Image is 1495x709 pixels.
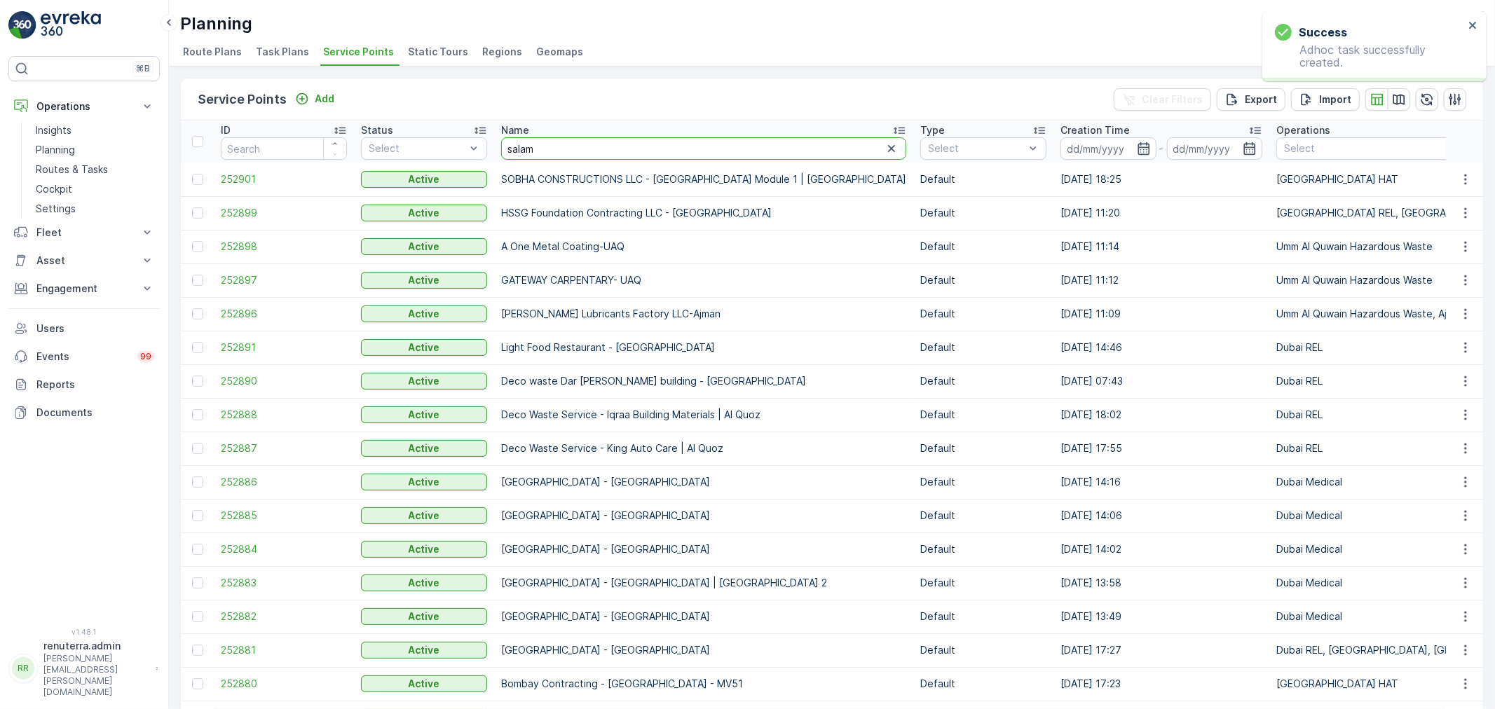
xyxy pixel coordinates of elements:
[30,160,160,179] a: Routes & Tasks
[409,340,440,354] p: Active
[1053,230,1269,263] td: [DATE] 11:14
[36,123,71,137] p: Insights
[221,172,347,186] a: 252901
[8,628,160,636] span: v 1.48.1
[221,509,347,523] span: 252885
[36,143,75,157] p: Planning
[221,240,347,254] a: 252898
[361,373,487,390] button: Active
[494,263,913,297] td: GATEWAY CARPENTARY- UAQ
[409,610,440,624] p: Active
[1060,123,1130,137] p: Creation Time
[494,230,913,263] td: A One Metal Coating-UAQ
[221,206,347,220] a: 252899
[192,443,203,454] div: Toggle Row Selected
[409,307,440,321] p: Active
[36,182,72,196] p: Cockpit
[494,499,913,532] td: [GEOGRAPHIC_DATA] - [GEOGRAPHIC_DATA]
[361,238,487,255] button: Active
[221,677,347,691] span: 252880
[1053,364,1269,398] td: [DATE] 07:43
[221,542,347,556] span: 252884
[12,657,34,680] div: RR
[180,13,252,35] p: Planning
[1114,88,1211,111] button: Clear Filters
[221,576,347,590] a: 252883
[192,275,203,286] div: Toggle Row Selected
[192,207,203,219] div: Toggle Row Selected
[221,610,347,624] a: 252882
[913,432,1053,465] td: Default
[361,305,487,322] button: Active
[913,499,1053,532] td: Default
[30,179,160,199] a: Cockpit
[369,142,465,156] p: Select
[361,123,393,137] p: Status
[913,633,1053,667] td: Default
[192,544,203,555] div: Toggle Row Selected
[409,643,440,657] p: Active
[221,475,347,489] span: 252886
[221,408,347,422] a: 252888
[913,297,1053,331] td: Default
[913,566,1053,600] td: Default
[36,378,154,392] p: Reports
[409,542,440,556] p: Active
[30,121,160,140] a: Insights
[913,230,1053,263] td: Default
[409,240,440,254] p: Active
[361,272,487,289] button: Active
[361,171,487,188] button: Active
[221,441,347,455] span: 252887
[43,639,149,653] p: renuterra.admin
[1217,88,1285,111] button: Export
[913,196,1053,230] td: Default
[8,11,36,39] img: logo
[8,247,160,275] button: Asset
[913,532,1053,566] td: Default
[192,174,203,185] div: Toggle Row Selected
[221,307,347,321] a: 252896
[36,163,108,177] p: Routes & Tasks
[494,432,913,465] td: Deco Waste Service - King Auto Care | Al Quoz
[8,343,160,371] a: Events99
[41,11,101,39] img: logo_light-DOdMpM7g.png
[1053,297,1269,331] td: [DATE] 11:09
[1159,140,1164,157] p: -
[501,123,529,137] p: Name
[920,123,945,137] p: Type
[1053,633,1269,667] td: [DATE] 17:27
[192,476,203,488] div: Toggle Row Selected
[192,241,203,252] div: Toggle Row Selected
[221,340,347,354] a: 252891
[494,465,913,499] td: [GEOGRAPHIC_DATA] - [GEOGRAPHIC_DATA]
[30,140,160,160] a: Planning
[8,92,160,121] button: Operations
[913,364,1053,398] td: Default
[221,123,231,137] p: ID
[361,474,487,490] button: Active
[494,398,913,432] td: Deco Waste Service - Iqraa Building Materials | Al Quoz
[43,653,149,698] p: [PERSON_NAME][EMAIL_ADDRESS][PERSON_NAME][DOMAIN_NAME]
[1245,92,1277,106] p: Export
[1275,43,1464,69] p: Adhoc task successfully created.
[913,263,1053,297] td: Default
[192,308,203,319] div: Toggle Row Selected
[1053,163,1269,196] td: [DATE] 18:25
[30,199,160,219] a: Settings
[1053,196,1269,230] td: [DATE] 11:20
[221,374,347,388] span: 252890
[36,406,154,420] p: Documents
[494,600,913,633] td: [GEOGRAPHIC_DATA] - [GEOGRAPHIC_DATA]
[409,273,440,287] p: Active
[409,677,440,691] p: Active
[928,142,1025,156] p: Select
[36,254,132,268] p: Asset
[315,92,334,106] p: Add
[192,510,203,521] div: Toggle Row Selected
[289,90,340,107] button: Add
[361,440,487,457] button: Active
